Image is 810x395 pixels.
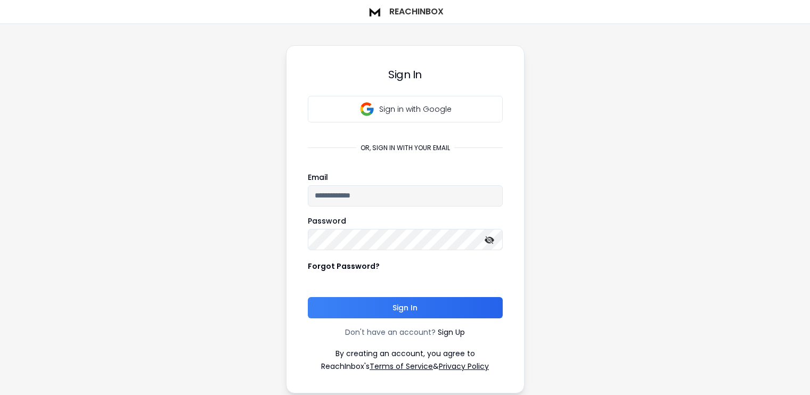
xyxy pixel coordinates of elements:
a: Terms of Service [370,361,433,372]
label: Email [308,174,328,181]
button: Sign in with Google [308,96,503,122]
p: By creating an account, you agree to [336,348,475,359]
a: ReachInbox [367,4,444,19]
p: ReachInbox's & [321,361,489,372]
p: Forgot Password? [308,261,380,271]
img: logo [367,4,383,19]
h1: ReachInbox [389,5,444,18]
p: Sign in with Google [379,104,452,114]
a: Privacy Policy [439,361,489,372]
label: Password [308,217,346,225]
button: Sign In [308,297,503,318]
h3: Sign In [308,67,503,82]
a: Sign Up [438,327,465,338]
p: or, sign in with your email [356,144,454,152]
p: Don't have an account? [345,327,436,338]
